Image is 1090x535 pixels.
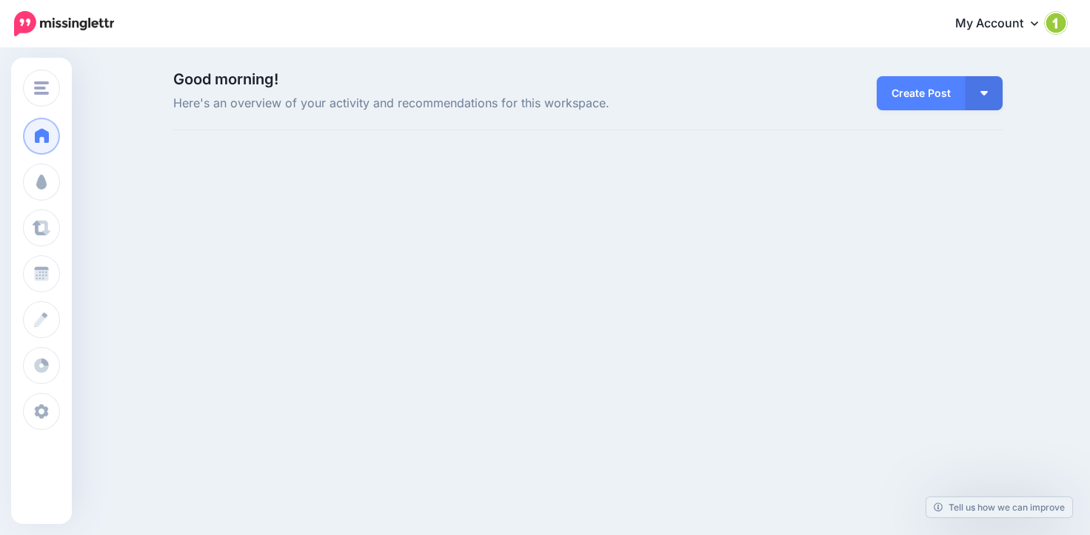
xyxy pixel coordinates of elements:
img: Missinglettr [14,11,114,36]
a: My Account [940,6,1068,42]
a: Tell us how we can improve [926,497,1072,517]
span: Good morning! [173,70,278,88]
img: arrow-down-white.png [980,91,988,95]
img: menu.png [34,81,49,95]
span: Here's an overview of your activity and recommendations for this workspace. [173,94,719,113]
a: Create Post [877,76,966,110]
